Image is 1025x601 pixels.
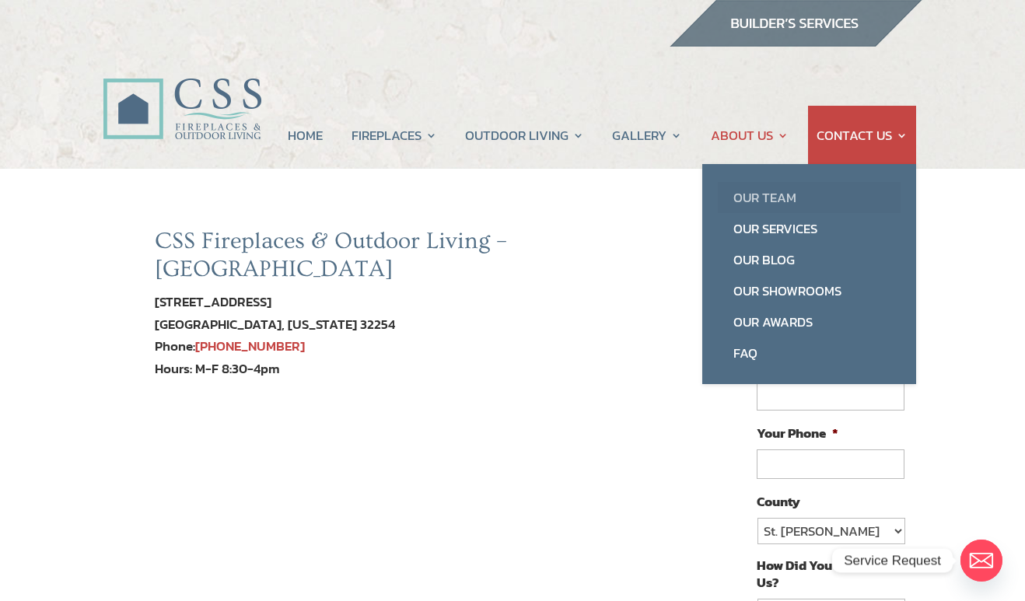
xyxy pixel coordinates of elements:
h2: CSS Fireplaces & Outdoor Living – [GEOGRAPHIC_DATA] [155,227,654,291]
a: CONTACT US [817,106,908,165]
a: [PHONE_NUMBER] [195,336,305,356]
a: Our Awards [718,306,901,337]
a: OUTDOOR LIVING [465,106,584,165]
label: Your Phone [757,425,838,442]
a: GALLERY [612,106,682,165]
a: ABOUT US [711,106,789,165]
a: FIREPLACES [352,106,437,165]
label: County [757,493,800,510]
div: [STREET_ADDRESS] [GEOGRAPHIC_DATA], [US_STATE] 32254 Phone: [155,291,654,358]
a: Our Showrooms [718,275,901,306]
a: FAQ [718,337,901,369]
img: CSS Fireplaces & Outdoor Living (Formerly Construction Solutions & Supply)- Jacksonville Ormond B... [103,35,261,148]
a: HOME [288,106,323,165]
a: Our Services [718,213,901,244]
a: Email [960,540,1002,582]
a: Our Team [718,182,901,213]
div: Hours: M-F 8:30-4pm [155,358,654,380]
label: How Did You Hear About Us? [757,557,904,591]
a: Our Blog [718,244,901,275]
a: builder services construction supply [669,32,922,52]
